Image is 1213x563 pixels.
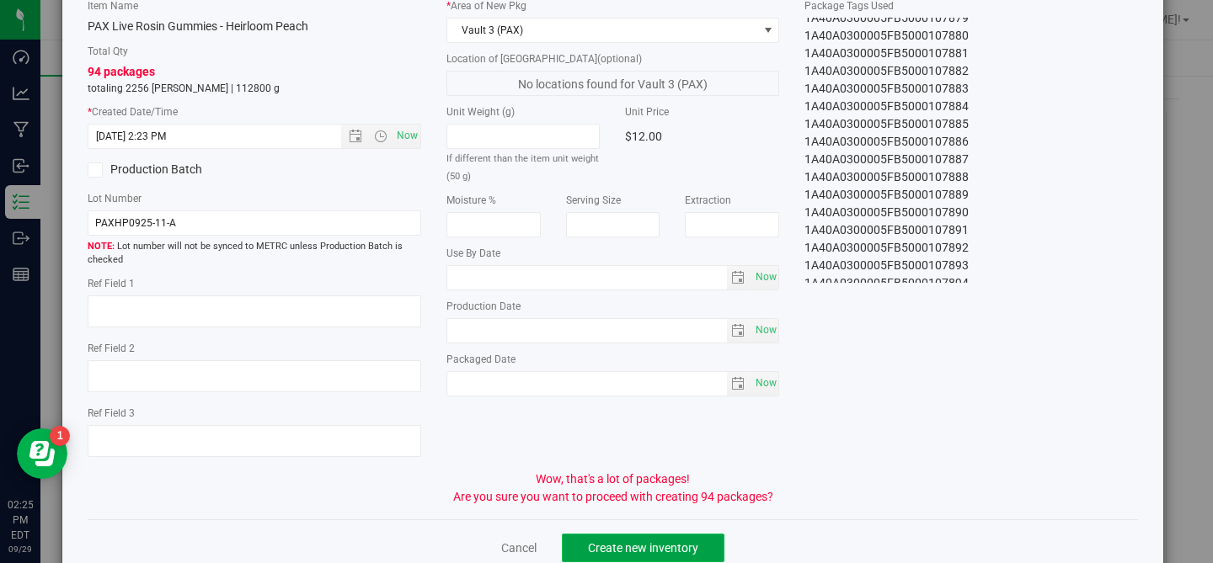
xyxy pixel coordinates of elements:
[88,44,421,59] label: Total Qty
[446,104,601,120] label: Unit Weight (g)
[804,45,1138,62] div: 1A40A0300005FB5000107881
[625,104,779,120] label: Unit Price
[751,372,778,396] span: select
[751,319,778,343] span: select
[88,191,421,206] label: Lot Number
[446,299,780,314] label: Production Date
[804,80,1138,98] div: 1A40A0300005FB5000107883
[88,81,421,96] p: totaling 2256 [PERSON_NAME] | 112800 g
[751,265,780,289] span: Set Current date
[804,98,1138,115] div: 1A40A0300005FB5000107884
[566,193,660,208] label: Serving Size
[804,221,1138,239] div: 1A40A0300005FB5000107891
[751,318,780,343] span: Set Current date
[562,534,724,562] button: Create new inventory
[804,239,1138,257] div: 1A40A0300005FB5000107892
[447,19,758,42] span: Vault 3 (PAX)
[727,266,751,289] span: select
[17,428,67,479] iframe: Resource center
[685,193,779,208] label: Extraction
[501,539,537,556] a: Cancel
[625,124,779,149] div: $12.00
[88,276,421,291] label: Ref Field 1
[446,71,780,96] span: No locations found for Vault 3 (PAX)
[88,341,421,356] label: Ref Field 2
[804,133,1138,151] div: 1A40A0300005FB5000107886
[446,352,780,367] label: Packaged Date
[393,124,421,148] span: Set Current date
[50,426,70,446] iframe: Resource center unread badge
[88,161,242,178] label: Production Batch
[804,274,1138,292] div: 1A40A0300005FB5000107894
[804,168,1138,186] div: 1A40A0300005FB5000107888
[804,257,1138,274] div: 1A40A0300005FB5000107893
[88,65,155,78] span: 94 packages
[804,151,1138,168] div: 1A40A0300005FB5000107887
[88,104,421,120] label: Created Date/Time
[727,319,751,343] span: select
[727,372,751,396] span: select
[804,62,1138,80] div: 1A40A0300005FB5000107882
[88,406,421,421] label: Ref Field 3
[341,130,370,143] span: Open the date view
[446,153,599,182] small: If different than the item unit weight (50 g)
[751,266,778,289] span: select
[88,240,421,268] span: Lot number will not be synced to METRC unless Production Batch is checked
[366,130,394,143] span: Open the time view
[751,371,780,396] span: Set Current date
[804,204,1138,221] div: 1A40A0300005FB5000107890
[804,9,1138,27] div: 1A40A0300005FB5000107879
[446,246,780,261] label: Use By Date
[804,186,1138,204] div: 1A40A0300005FB5000107889
[446,51,780,66] label: Location of [GEOGRAPHIC_DATA]
[446,193,541,208] label: Moisture %
[804,115,1138,133] div: 1A40A0300005FB5000107885
[88,18,421,35] div: PAX Live Rosin Gummies - Heirloom Peach
[804,27,1138,45] div: 1A40A0300005FB5000107880
[588,541,698,555] span: Create new inventory
[597,53,642,65] span: (optional)
[75,470,1152,506] div: Wow, that's a lot of packages! Are you sure you want to proceed with creating 94 packages?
